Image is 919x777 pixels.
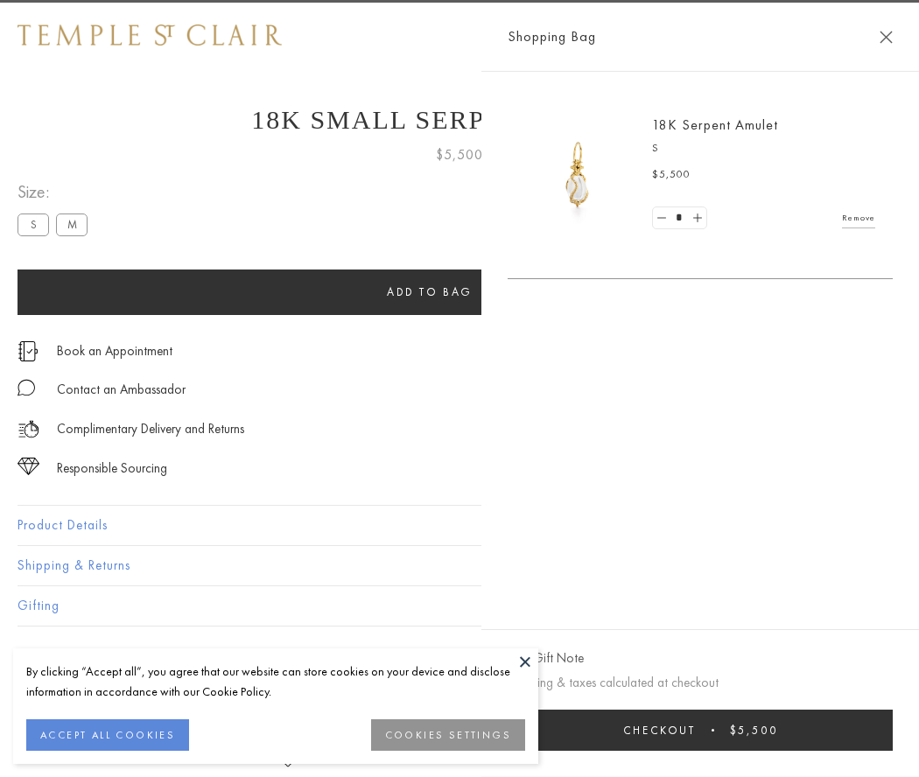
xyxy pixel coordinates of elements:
[18,105,901,135] h1: 18K Small Serpent Amulet
[18,546,901,585] button: Shipping & Returns
[653,207,670,229] a: Set quantity to 0
[26,661,525,702] div: By clicking “Accept all”, you agree that our website can store cookies on your device and disclos...
[18,586,901,626] button: Gifting
[18,418,39,440] img: icon_delivery.svg
[18,213,49,235] label: S
[525,122,630,227] img: P51836-E11SERPPV
[508,672,893,694] p: Shipping & taxes calculated at checkout
[688,207,705,229] a: Set quantity to 2
[18,506,901,545] button: Product Details
[18,341,39,361] img: icon_appointment.svg
[508,25,596,48] span: Shopping Bag
[623,723,696,738] span: Checkout
[57,379,186,401] div: Contact an Ambassador
[57,418,244,440] p: Complimentary Delivery and Returns
[652,115,778,134] a: 18K Serpent Amulet
[18,458,39,475] img: icon_sourcing.svg
[371,719,525,751] button: COOKIES SETTINGS
[436,143,483,166] span: $5,500
[652,140,875,157] p: S
[508,710,893,751] button: Checkout $5,500
[57,341,172,360] a: Book an Appointment
[57,458,167,479] div: Responsible Sourcing
[18,269,842,315] button: Add to bag
[387,284,473,299] span: Add to bag
[730,723,778,738] span: $5,500
[26,719,189,751] button: ACCEPT ALL COOKIES
[842,208,875,227] a: Remove
[18,24,282,45] img: Temple St. Clair
[18,178,95,206] span: Size:
[880,31,893,44] button: Close Shopping Bag
[18,379,35,396] img: MessageIcon-01_2.svg
[56,213,88,235] label: M
[652,166,691,184] span: $5,500
[508,647,584,669] button: Add Gift Note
